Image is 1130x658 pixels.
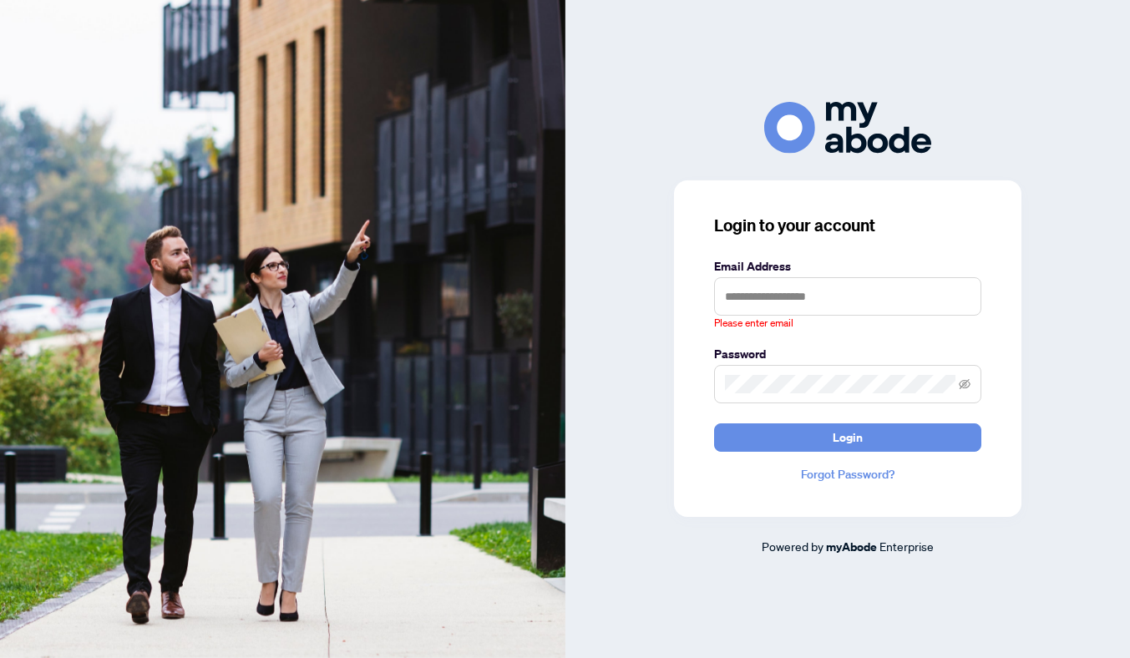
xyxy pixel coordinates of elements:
[764,102,931,153] img: ma-logo
[714,214,981,237] h3: Login to your account
[714,345,981,363] label: Password
[762,539,823,554] span: Powered by
[714,423,981,452] button: Login
[714,316,793,332] span: Please enter email
[959,378,970,390] span: eye-invisible
[826,538,877,556] a: myAbode
[879,539,934,554] span: Enterprise
[714,257,981,276] label: Email Address
[833,424,863,451] span: Login
[714,465,981,483] a: Forgot Password?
